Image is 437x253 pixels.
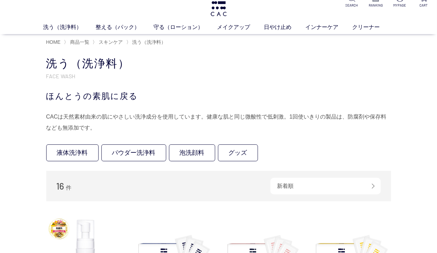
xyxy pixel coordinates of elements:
span: 16 [57,181,64,191]
div: 新着順 [270,178,381,194]
p: FACE WASH [46,72,391,80]
p: CART [416,3,431,8]
a: 守る（ローション） [154,23,217,31]
p: SEARCH [344,3,360,8]
a: 液体洗浄料 [46,144,99,161]
a: インナーケア [306,23,352,31]
a: 泡洗顔料 [169,144,215,161]
a: スキンケア [97,39,123,45]
h1: 洗う（洗浄料） [46,56,391,71]
a: 洗う（洗浄料） [131,39,166,45]
a: 整える（パック） [96,23,154,31]
a: パウダー洗浄料 [101,144,166,161]
a: 商品一覧 [69,39,89,45]
p: MYPAGE [392,3,408,8]
a: メイクアップ [217,23,264,31]
li: 〉 [92,39,125,45]
span: 洗う（洗浄料） [132,39,166,45]
a: 洗う（洗浄料） [43,23,96,31]
li: 〉 [64,39,91,45]
span: スキンケア [99,39,123,45]
div: ほんとうの素肌に戻る [46,90,391,102]
div: CACは天然素材由来の肌にやさしい洗浄成分を使用しています。健康な肌と同じ微酸性で低刺激。1回使いきりの製品は、防腐剤や保存料なども無添加です。 [46,111,391,133]
a: 日やけ止め [264,23,306,31]
span: 件 [66,185,71,191]
span: 商品一覧 [70,39,89,45]
a: グッズ [218,144,258,161]
p: RANKING [368,3,384,8]
li: 〉 [126,39,168,45]
a: HOME [46,39,61,45]
a: クリーナー [352,23,394,31]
